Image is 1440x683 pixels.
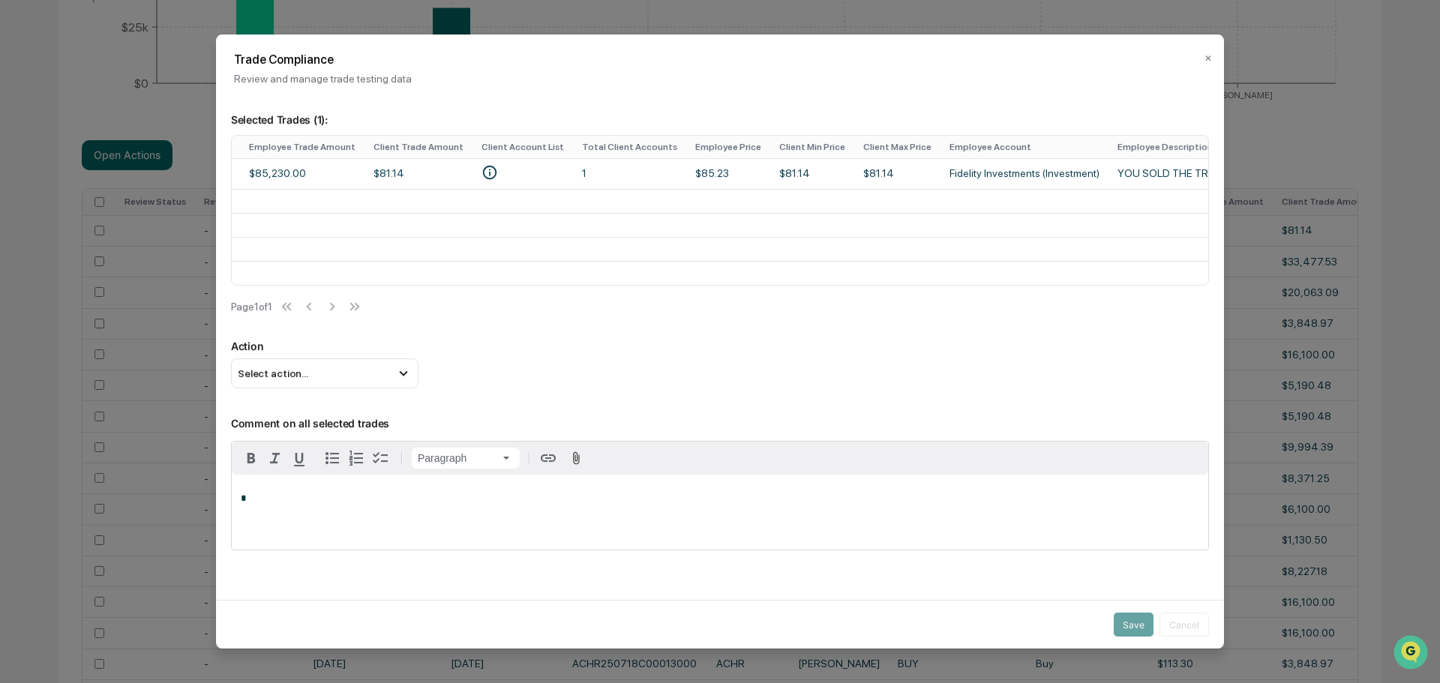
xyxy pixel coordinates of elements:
iframe: Open customer support [1392,634,1432,674]
img: 1746055101610-c473b297-6a78-478c-a979-82029cc54cd1 [15,115,42,142]
svg: • MAST [481,164,498,181]
button: ✕ [1204,46,1212,70]
a: 🔎Data Lookup [9,211,100,238]
a: Powered byPylon [106,253,181,265]
td: $85.23 [686,158,770,189]
div: Start new chat [51,115,246,130]
th: Client Max Price [854,136,940,158]
p: Review and manage trade testing data [234,73,1206,85]
span: Pylon [149,254,181,265]
th: Client Account List [472,136,573,158]
a: 🗄️Attestations [103,183,192,210]
td: $81.14 [854,158,940,189]
button: Save [1114,613,1153,637]
td: YOU SOLD THE TRADE DESK INC COM CL A (TTD) (Margin) [1108,158,1406,189]
h2: Trade Compliance [234,52,1206,67]
button: Start new chat [255,119,273,137]
span: Preclearance [30,189,97,204]
p: Comment on all selected trades [231,399,1209,430]
p: How can we help? [15,31,273,55]
span: Data Lookup [30,217,94,232]
button: Italic [263,446,287,470]
th: Client Trade Amount [364,136,472,158]
span: Attestations [124,189,186,204]
button: Block type [412,448,520,469]
th: Employee Account [940,136,1108,158]
th: Total Client Accounts [573,136,686,158]
button: Bold [239,446,263,470]
p: Action [231,340,1209,352]
td: $85,230.00 [240,158,364,189]
button: Underline [287,446,311,470]
div: 🗄️ [109,190,121,202]
span: Select action... [238,367,308,379]
a: 🖐️Preclearance [9,183,103,210]
th: Employee Price [686,136,770,158]
td: $81.14 [770,158,854,189]
div: 🔎 [15,219,27,231]
th: Employee Description [1108,136,1406,158]
td: $81.14 [364,158,472,189]
th: Client Min Price [770,136,854,158]
td: Fidelity Investments (Investment) [940,158,1108,189]
div: Page 1 of 1 [231,301,272,313]
p: Selected Trades ( 1 ): [231,95,1209,126]
button: Attach files [563,448,589,469]
div: 🖐️ [15,190,27,202]
td: 1 [573,158,686,189]
div: We're available if you need us! [51,130,190,142]
button: Cancel [1159,613,1209,637]
th: Employee Trade Amount [240,136,364,158]
input: Clear [39,68,247,84]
